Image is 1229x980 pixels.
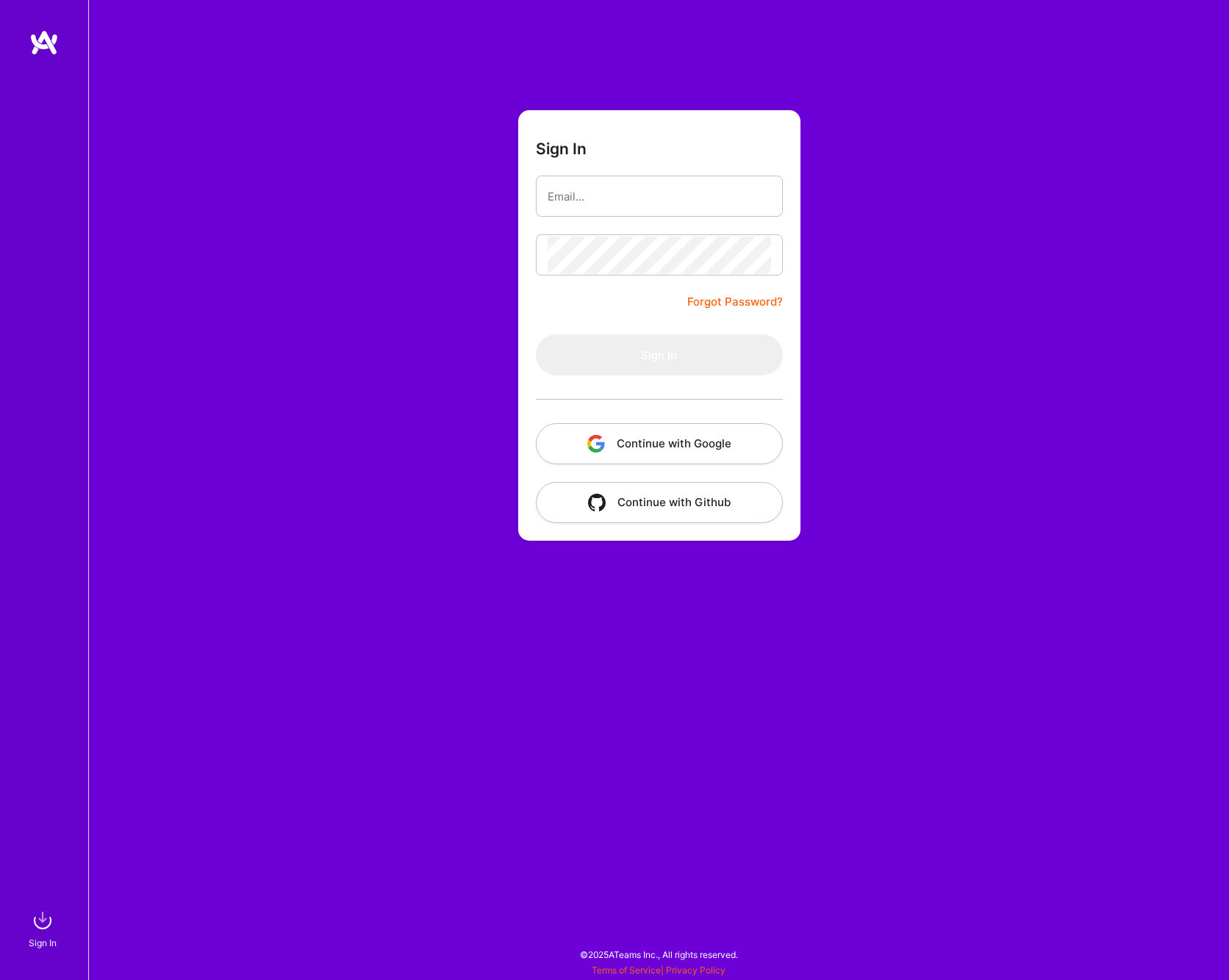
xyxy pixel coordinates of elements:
[29,935,57,951] div: Sign In
[548,178,771,215] input: Email...
[536,334,783,375] button: Sign In
[592,965,661,976] a: Terms of Service
[536,423,783,464] button: Continue with Google
[592,965,725,976] span: |
[536,140,587,158] h3: Sign In
[536,482,783,523] button: Continue with Github
[29,29,59,56] img: logo
[687,293,783,311] a: Forgot Password?
[666,965,725,976] a: Privacy Policy
[88,936,1229,973] div: © 2025 ATeams Inc., All rights reserved.
[28,906,57,935] img: sign in
[31,906,57,951] a: sign inSign In
[588,494,606,511] img: icon
[587,435,605,453] img: icon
